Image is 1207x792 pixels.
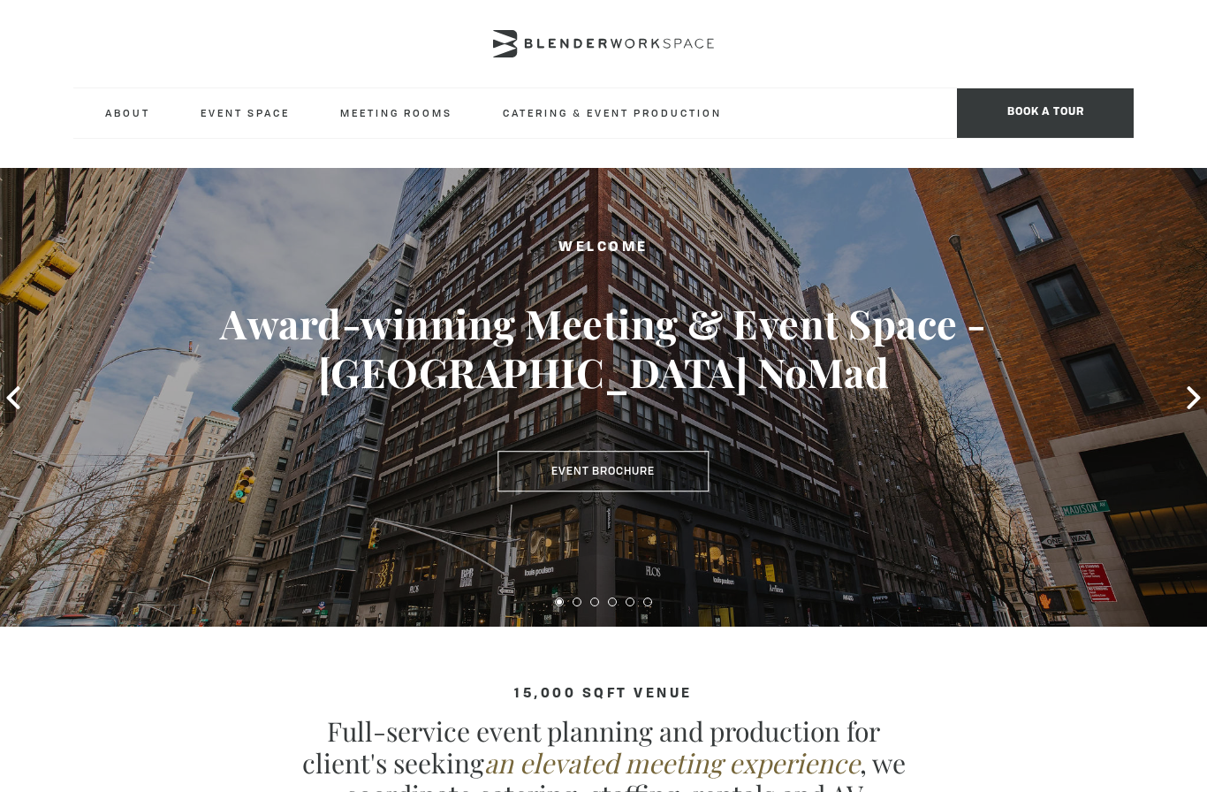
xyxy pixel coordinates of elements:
h3: Award-winning Meeting & Event Space - [GEOGRAPHIC_DATA] NoMad [60,299,1146,398]
a: Event Space [186,88,304,137]
a: Meeting Rooms [326,88,467,137]
a: Catering & Event Production [489,88,736,137]
span: Book a tour [957,88,1134,138]
h2: Welcome [60,237,1146,259]
a: About [91,88,164,137]
h4: 15,000 sqft venue [73,687,1134,702]
a: Event Brochure [497,451,709,491]
em: an elevated meeting experience [484,745,860,781]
